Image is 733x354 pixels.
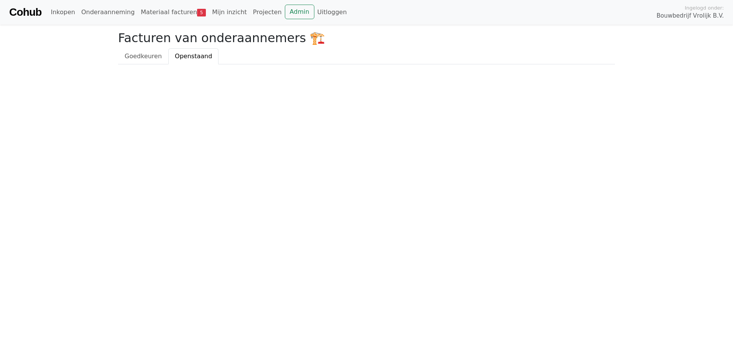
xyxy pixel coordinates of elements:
span: Ingelogd onder: [685,4,724,11]
a: Projecten [250,5,285,20]
span: Goedkeuren [125,52,162,60]
a: Admin [285,5,314,19]
a: Openstaand [168,48,219,64]
a: Uitloggen [314,5,350,20]
h2: Facturen van onderaannemers 🏗️ [118,31,615,45]
a: Goedkeuren [118,48,168,64]
a: Inkopen [48,5,78,20]
a: Materiaal facturen5 [138,5,209,20]
a: Onderaanneming [78,5,138,20]
span: 5 [197,9,206,16]
a: Cohub [9,3,41,21]
span: Bouwbedrijf Vrolijk B.V. [656,11,724,20]
a: Mijn inzicht [209,5,250,20]
span: Openstaand [175,52,212,60]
